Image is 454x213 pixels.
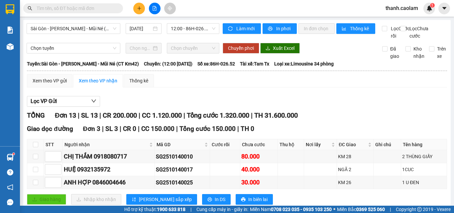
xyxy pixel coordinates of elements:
[27,111,45,119] span: TỔNG
[138,125,140,133] span: |
[99,111,101,119] span: |
[241,125,254,133] span: TH 0
[149,3,161,14] button: file-add
[7,199,13,205] span: message
[197,60,235,67] span: Số xe: 86H-026.52
[430,3,435,8] sup: 1
[132,197,136,202] span: sort-ascending
[350,25,370,32] span: Thống kê
[123,125,136,133] span: CR 0
[171,24,215,34] span: 12:00 - 86H-026.52
[210,139,240,150] th: Cước rồi
[139,196,192,203] span: [PERSON_NAME] sắp xếp
[6,4,14,14] img: logo-vxr
[133,3,145,14] button: plus
[102,125,104,133] span: |
[64,141,148,148] span: Người nhận
[250,206,332,213] span: Miền Nam
[71,194,121,205] button: downloadNhập kho nhận
[64,165,154,174] div: HUỆ 0932135972
[438,3,450,14] button: caret-down
[333,208,335,211] span: ⚪️
[129,77,148,84] div: Thống kê
[27,194,66,205] button: uploadGiao hàng
[83,125,101,133] span: Đơn 3
[241,165,276,174] div: 40.000
[168,6,172,11] span: aim
[142,111,182,119] span: CC 1.120.000
[426,5,432,11] img: icon-new-feature
[124,206,185,213] span: Hỗ trợ kỹ thuật:
[171,43,215,53] span: Chọn chuyến
[156,165,209,174] div: SG2510140017
[130,25,152,32] input: 14/10/2025
[390,206,391,213] span: |
[241,178,276,187] div: 30.000
[91,98,96,104] span: down
[407,25,429,40] span: Lọc Chưa cước
[434,45,449,60] span: Trên xe
[338,179,372,186] div: KM 26
[7,154,14,161] img: warehouse-icon
[306,141,330,148] span: Nơi lấy
[120,125,121,133] span: |
[338,166,372,173] div: NGÃ 2
[374,139,401,150] th: Ghi chú
[223,43,259,53] button: Chuyển phơi
[417,207,422,212] span: copyright
[79,77,117,84] div: Xem theo VP nhận
[240,139,278,150] th: Chưa cước
[27,125,73,133] span: Giao dọc đường
[228,26,234,32] span: sync
[274,60,334,67] span: Loại xe: Limousine 34 phòng
[271,207,332,212] strong: 0708 023 035 - 0935 103 250
[37,5,115,12] input: Tìm tên, số ĐT hoặc mã đơn
[141,125,174,133] span: CC 150.000
[215,196,225,203] span: In DS
[130,45,152,52] input: Chọn ngày
[31,43,116,53] span: Chọn tuyến
[126,194,197,205] button: sort-ascending[PERSON_NAME] sắp xếp
[27,61,139,66] b: Tuyến: Sài Gòn - [PERSON_NAME] - Mũi Né (CT Km42)
[78,111,79,119] span: |
[236,25,256,32] span: Làm mới
[183,111,185,119] span: |
[144,60,192,67] span: Chuyến: (12:00 [DATE])
[7,43,14,50] img: warehouse-icon
[338,153,372,160] div: KM 28
[298,23,335,34] button: In đơn chọn
[55,111,76,119] span: Đơn 13
[64,178,154,187] div: ANH HỢP 0846004646
[156,153,209,161] div: SG2510140010
[388,25,411,40] span: Lọc Cước rồi
[139,111,140,119] span: |
[236,194,273,205] button: printerIn biên lai
[237,125,239,133] span: |
[187,111,249,119] span: Tổng cước 1.320.000
[13,153,15,155] sup: 1
[402,179,446,186] div: 1 U ĐEN
[202,194,231,205] button: printerIn DS
[342,26,347,32] span: bar-chart
[179,125,236,133] span: Tổng cước 150.000
[268,26,274,32] span: printer
[441,5,447,11] span: caret-down
[155,163,210,176] td: SG2510140017
[105,125,118,133] span: SL 3
[164,3,176,14] button: aim
[44,139,63,150] th: STT
[260,43,300,53] button: downloadXuất Excel
[155,176,210,189] td: SG2510140025
[223,23,261,34] button: syncLàm mới
[401,139,447,150] th: Tên hàng
[31,97,57,105] span: Lọc VP Gửi
[402,166,446,173] div: 1CUC
[336,23,375,34] button: bar-chartThống kê
[241,152,276,161] div: 80.000
[176,125,178,133] span: |
[207,197,212,202] span: printer
[339,141,367,148] span: ĐC Giao
[241,197,246,202] span: printer
[196,206,248,213] span: Cung cấp máy in - giấy in:
[273,45,294,52] span: Xuất Excel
